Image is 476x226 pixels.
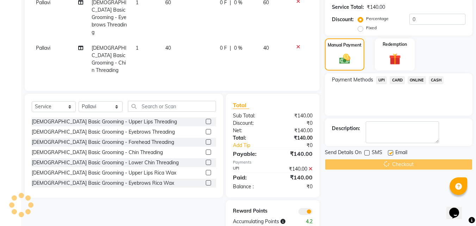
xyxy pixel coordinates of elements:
[366,25,377,31] label: Fixed
[228,127,273,134] div: Net:
[228,165,273,173] div: UPI
[273,112,318,120] div: ₹140.00
[273,134,318,142] div: ₹140.00
[383,41,407,48] label: Redemption
[128,101,216,112] input: Search or Scan
[32,169,176,177] div: [DEMOGRAPHIC_DATA] Basic Grooming - Upper Lips Rica Wax
[32,179,174,187] div: [DEMOGRAPHIC_DATA] Basic Grooming - Eyebrows Rica Wax
[228,112,273,120] div: Sub Total:
[233,159,313,165] div: Payments
[295,218,318,225] div: 4.2
[228,183,273,190] div: Balance :
[273,183,318,190] div: ₹0
[385,52,404,66] img: _gift.svg
[92,45,126,73] span: [DEMOGRAPHIC_DATA] Basic Grooming - Chin Threading
[36,45,50,51] span: Pallavi
[228,173,273,182] div: Paid:
[32,149,163,156] div: [DEMOGRAPHIC_DATA] Basic Grooming - Chin Threading
[395,149,407,158] span: Email
[390,76,405,84] span: CARD
[228,134,273,142] div: Total:
[336,53,354,65] img: _cash.svg
[220,44,227,52] span: 0 F
[228,142,280,149] a: Add Tip
[325,149,361,158] span: Send Details On
[32,139,174,146] div: [DEMOGRAPHIC_DATA] Basic Grooming - Forehead Threading
[230,44,231,52] span: |
[228,207,273,215] div: Reward Points
[32,159,179,166] div: [DEMOGRAPHIC_DATA] Basic Grooming - Lower Chin Threading
[136,45,138,51] span: 1
[273,149,318,158] div: ₹140.00
[273,165,318,173] div: ₹140.00
[228,120,273,127] div: Discount:
[273,173,318,182] div: ₹140.00
[32,118,177,126] div: [DEMOGRAPHIC_DATA] Basic Grooming - Upper Lips Threading
[280,142,318,149] div: ₹0
[273,120,318,127] div: ₹0
[263,45,269,51] span: 40
[165,45,171,51] span: 40
[408,76,426,84] span: ONLINE
[234,44,242,52] span: 0 %
[328,42,361,48] label: Manual Payment
[228,218,295,225] div: Accumulating Points
[376,76,387,84] span: UPI
[228,149,273,158] div: Payable:
[372,149,382,158] span: SMS
[366,16,389,22] label: Percentage
[429,76,444,84] span: CASH
[233,102,249,109] span: Total
[332,76,373,84] span: Payment Methods
[332,16,354,23] div: Discount:
[332,4,364,11] div: Service Total:
[332,125,360,132] div: Description:
[446,198,469,219] iframe: chat widget
[32,128,175,136] div: [DEMOGRAPHIC_DATA] Basic Grooming - Eyebrows Threading
[367,4,385,11] div: ₹140.00
[273,127,318,134] div: ₹140.00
